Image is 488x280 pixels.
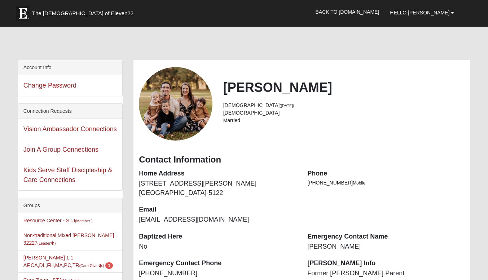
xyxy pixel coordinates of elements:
[18,104,122,119] div: Connection Requests
[23,82,76,89] a: Change Password
[32,10,133,17] span: The [DEMOGRAPHIC_DATA] of Eleven22
[307,269,465,278] dd: Former [PERSON_NAME] Parent
[139,179,296,197] dd: [STREET_ADDRESS][PERSON_NAME] [GEOGRAPHIC_DATA]-5122
[23,146,98,153] a: Join A Group Connections
[307,242,465,252] dd: [PERSON_NAME]
[23,255,113,268] a: [PERSON_NAME] 1:1 -AF,CA,DL,FH,MA,PC,TR(Care Giver) 1
[75,219,92,223] small: (Member )
[139,67,212,141] a: View Fullsize Photo
[12,3,157,21] a: The [DEMOGRAPHIC_DATA] of Eleven22
[139,215,296,225] dd: [EMAIL_ADDRESS][DOMAIN_NAME]
[23,125,117,133] a: Vision Ambassador Connections
[280,103,294,108] small: ([DATE])
[23,166,113,183] a: Kids Serve Staff Discipleship & Care Connections
[384,4,460,22] a: Hello [PERSON_NAME]
[223,80,465,95] h2: [PERSON_NAME]
[139,155,465,165] h3: Contact Information
[139,242,296,252] dd: No
[16,6,30,21] img: Eleven22 logo
[79,263,104,268] small: (Care Giver )
[307,232,465,241] dt: Emergency Contact Name
[139,169,296,178] dt: Home Address
[307,259,465,268] dt: [PERSON_NAME] Info
[38,241,56,245] small: (Leader )
[23,218,93,223] a: Resource Center - STJ(Member )
[390,10,449,15] span: Hello [PERSON_NAME]
[353,181,365,186] span: Mobile
[139,269,296,278] dd: [PHONE_NUMBER]
[307,169,465,178] dt: Phone
[307,179,465,187] li: [PHONE_NUMBER]
[139,205,296,214] dt: Email
[139,259,296,268] dt: Emergency Contact Phone
[18,198,122,213] div: Groups
[223,109,465,117] li: [DEMOGRAPHIC_DATA]
[223,102,465,109] li: [DEMOGRAPHIC_DATA]
[105,262,113,269] span: number of pending members
[23,232,114,246] a: Non-traditional Mixed [PERSON_NAME] 32227(Leader)
[139,232,296,241] dt: Baptized Here
[310,3,384,21] a: Back to [DOMAIN_NAME]
[223,117,465,124] li: Married
[18,60,122,75] div: Account Info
